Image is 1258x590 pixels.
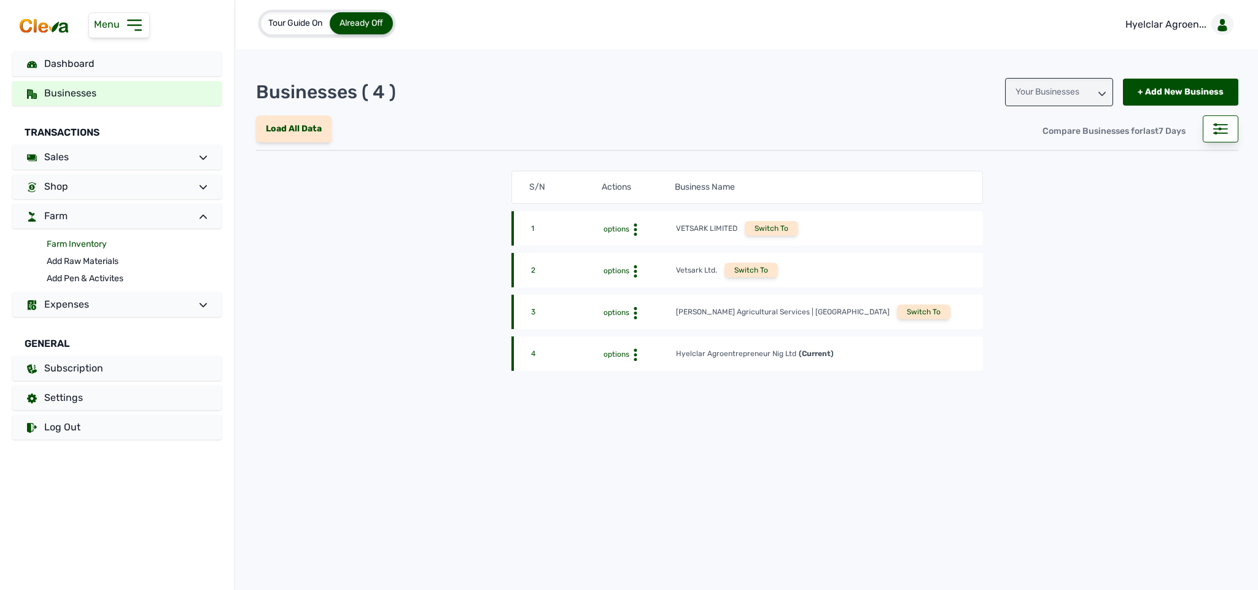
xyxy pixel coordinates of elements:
span: options [604,225,629,233]
a: Expenses [12,292,222,317]
span: options [604,266,629,275]
div: Vetsark Ltd. [676,265,717,275]
a: Farm Inventory [47,236,222,253]
a: Add Raw Materials [47,253,222,270]
span: Businesses [44,87,96,99]
span: Load All Data [266,123,322,134]
a: Businesses [12,81,222,106]
a: Settings [12,386,222,410]
a: Dashboard [12,52,222,76]
span: last [1143,126,1159,136]
div: Switch To [745,221,798,236]
img: cleva_logo.png [17,17,71,34]
div: 2 [531,265,604,278]
span: Menu [94,18,125,30]
div: 1 [531,223,604,236]
a: Subscription [12,356,222,381]
span: options [604,308,629,317]
span: Subscription [44,362,103,374]
span: Sales [44,151,69,163]
span: options [604,350,629,359]
div: VETSARK LIMITED [676,223,737,233]
span: Shop [44,180,68,192]
span: Farm [44,210,68,222]
div: Compare Businesses for 7 Days [1033,118,1195,145]
p: Businesses ( 4 ) [256,81,396,103]
span: Tour Guide On [268,18,322,28]
span: Already Off [340,18,383,28]
div: Switch To [897,305,950,319]
span: Dashboard [44,58,95,69]
a: Hyelclar Agroen... [1116,7,1238,42]
div: 4 [531,349,604,361]
div: + Add New Business [1123,79,1238,106]
div: [PERSON_NAME] Agricultural Services | [GEOGRAPHIC_DATA] [676,307,890,317]
div: Hyelclar Agroentrepreneur Nig Ltd [676,349,796,359]
span: (Current) [796,349,834,358]
a: Add Pen & Activites [47,270,222,287]
div: Transactions [12,111,222,145]
div: 3 [531,307,604,319]
a: Sales [12,145,222,169]
a: Farm [12,204,222,228]
span: Expenses [44,298,89,310]
div: Your Businesses [1005,78,1113,106]
div: General [12,322,222,356]
div: Actions [602,181,674,193]
div: Switch To [724,263,778,278]
a: Shop [12,174,222,199]
span: Log Out [44,421,80,433]
div: Business Name [675,181,965,193]
div: S/N [529,181,602,193]
p: Hyelclar Agroen... [1125,17,1206,32]
span: Settings [44,392,83,403]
